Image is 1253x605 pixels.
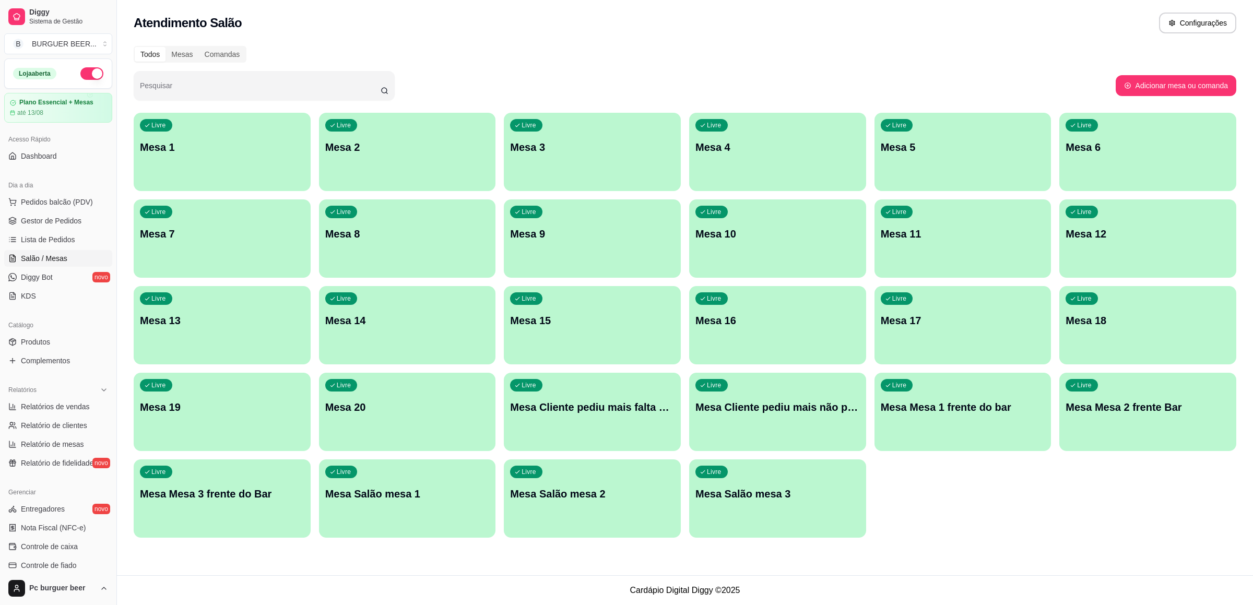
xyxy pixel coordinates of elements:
p: Livre [151,208,166,216]
span: Diggy [29,8,108,17]
p: Mesa 3 [510,140,675,155]
span: Complementos [21,355,70,366]
span: KDS [21,291,36,301]
a: DiggySistema de Gestão [4,4,112,29]
p: Mesa Cliente pediu mais falta pagar 1 [510,400,675,414]
span: Relatório de fidelidade [21,458,93,468]
p: Mesa Salão mesa 1 [325,487,490,501]
button: LivreMesa 13 [134,286,311,364]
span: Pc burguer beer [29,584,96,593]
p: Mesa Salão mesa 2 [510,487,675,501]
p: Mesa 20 [325,400,490,414]
p: Mesa Salão mesa 3 [695,487,860,501]
p: Mesa 17 [881,313,1045,328]
button: LivreMesa 20 [319,373,496,451]
button: LivreMesa 2 [319,113,496,191]
a: Lista de Pedidos [4,231,112,248]
button: Configurações [1159,13,1236,33]
button: LivreMesa 6 [1059,113,1236,191]
p: Mesa Mesa 1 frente do bar [881,400,1045,414]
footer: Cardápio Digital Diggy © 2025 [117,575,1253,605]
button: LivreMesa 10 [689,199,866,278]
p: Livre [522,121,536,129]
button: LivreMesa Salão mesa 2 [504,459,681,538]
p: Livre [151,121,166,129]
button: LivreMesa 5 [874,113,1051,191]
p: Mesa 15 [510,313,675,328]
button: LivreMesa 8 [319,199,496,278]
p: Livre [1077,294,1092,303]
a: Dashboard [4,148,112,164]
span: Lista de Pedidos [21,234,75,245]
span: Nota Fiscal (NFC-e) [21,523,86,533]
p: Mesa 10 [695,227,860,241]
div: Todos [135,47,166,62]
button: LivreMesa 4 [689,113,866,191]
button: Adicionar mesa ou comanda [1116,75,1236,96]
div: BURGUER BEER ... [32,39,97,49]
button: LivreMesa Salão mesa 3 [689,459,866,538]
p: Livre [707,468,722,476]
p: Mesa 16 [695,313,860,328]
p: Mesa 19 [140,400,304,414]
p: Livre [1077,381,1092,389]
span: Controle de caixa [21,541,78,552]
p: Livre [1077,121,1092,129]
p: Mesa 12 [1066,227,1230,241]
p: Livre [337,381,351,389]
p: Livre [337,208,351,216]
p: Livre [707,294,722,303]
a: Diggy Botnovo [4,269,112,286]
p: Livre [522,381,536,389]
p: Mesa 11 [881,227,1045,241]
div: Catálogo [4,317,112,334]
a: Relatório de clientes [4,417,112,434]
a: Complementos [4,352,112,369]
p: Mesa 2 [325,140,490,155]
a: Controle de caixa [4,538,112,555]
p: Mesa 7 [140,227,304,241]
button: LivreMesa Mesa 1 frente do bar [874,373,1051,451]
a: Relatório de fidelidadenovo [4,455,112,471]
button: LivreMesa 15 [504,286,681,364]
p: Livre [707,381,722,389]
p: Mesa 8 [325,227,490,241]
button: LivreMesa Cliente pediu mais falta pagar 1 [504,373,681,451]
article: Plano Essencial + Mesas [19,99,93,106]
p: Livre [522,208,536,216]
p: Mesa 9 [510,227,675,241]
button: LivreMesa Cliente pediu mais não pagou 2 [689,373,866,451]
a: Gestor de Pedidos [4,212,112,229]
a: Relatório de mesas [4,436,112,453]
div: Mesas [166,47,198,62]
p: Livre [892,121,907,129]
p: Livre [522,294,536,303]
a: Salão / Mesas [4,250,112,267]
span: Salão / Mesas [21,253,67,264]
button: LivreMesa 1 [134,113,311,191]
a: Produtos [4,334,112,350]
span: Pedidos balcão (PDV) [21,197,93,207]
span: Relatórios de vendas [21,401,90,412]
span: Produtos [21,337,50,347]
button: LivreMesa Mesa 2 frente Bar [1059,373,1236,451]
div: Dia a dia [4,177,112,194]
p: Livre [892,208,907,216]
span: Dashboard [21,151,57,161]
a: Controle de fiado [4,557,112,574]
p: Mesa 18 [1066,313,1230,328]
a: Nota Fiscal (NFC-e) [4,519,112,536]
a: KDS [4,288,112,304]
p: Livre [337,294,351,303]
button: LivreMesa 14 [319,286,496,364]
p: Mesa Mesa 3 frente do Bar [140,487,304,501]
span: Sistema de Gestão [29,17,108,26]
p: Livre [337,121,351,129]
input: Pesquisar [140,85,381,95]
p: Livre [151,468,166,476]
a: Relatórios de vendas [4,398,112,415]
div: Comandas [199,47,246,62]
button: LivreMesa 7 [134,199,311,278]
a: Plano Essencial + Mesasaté 13/08 [4,93,112,123]
span: Relatório de mesas [21,439,84,449]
